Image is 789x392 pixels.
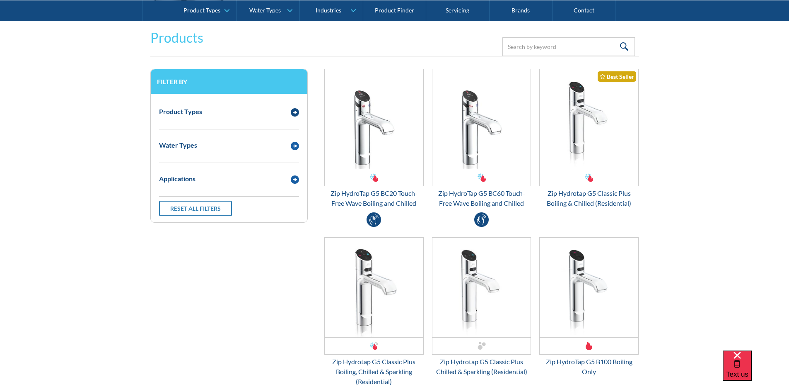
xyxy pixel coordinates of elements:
div: Water Types [159,140,197,150]
div: Zip Hydrotap G5 Classic Plus Boiling, Chilled & Sparkling (Residential) [324,357,424,387]
a: Zip Hydrotap G5 Classic Plus Chilled & Sparkling (Residential)Zip Hydrotap G5 Classic Plus Chille... [432,237,531,377]
a: Zip Hydrotap G5 Classic Plus Boiling & Chilled (Residential)Best SellerZip Hydrotap G5 Classic Pl... [539,69,639,208]
div: Applications [159,174,195,184]
div: Water Types [249,7,281,14]
div: Product Types [183,7,220,14]
img: Zip Hydrotap G5 Classic Plus Boiling, Chilled & Sparkling (Residential) [325,238,423,337]
div: Best Seller [598,71,636,82]
div: Product Types [159,107,202,117]
img: Zip HydroTap G5 BC60 Touch-Free Wave Boiling and Chilled [432,69,531,169]
img: Zip HydroTap G5 B100 Boiling Only [540,238,638,337]
img: Zip HydroTap G5 BC20 Touch-Free Wave Boiling and Chilled [325,69,423,169]
h2: Products [150,28,203,48]
div: Zip HydroTap G5 B100 Boiling Only [539,357,639,377]
a: Zip HydroTap G5 B100 Boiling OnlyZip HydroTap G5 B100 Boiling Only [539,237,639,377]
div: Zip Hydrotap G5 Classic Plus Boiling & Chilled (Residential) [539,188,639,208]
div: Industries [316,7,341,14]
a: Reset all filters [159,201,232,216]
div: Zip Hydrotap G5 Classic Plus Chilled & Sparkling (Residential) [432,357,531,377]
input: Search by keyword [502,37,635,56]
h3: Filter by [157,78,301,85]
div: Zip HydroTap G5 BC60 Touch-Free Wave Boiling and Chilled [432,188,531,208]
a: Zip HydroTap G5 BC60 Touch-Free Wave Boiling and ChilledZip HydroTap G5 BC60 Touch-Free Wave Boil... [432,69,531,208]
a: Zip Hydrotap G5 Classic Plus Boiling, Chilled & Sparkling (Residential)Zip Hydrotap G5 Classic Pl... [324,237,424,387]
img: Zip Hydrotap G5 Classic Plus Boiling & Chilled (Residential) [540,69,638,169]
a: Zip HydroTap G5 BC20 Touch-Free Wave Boiling and ChilledZip HydroTap G5 BC20 Touch-Free Wave Boil... [324,69,424,208]
div: Zip HydroTap G5 BC20 Touch-Free Wave Boiling and Chilled [324,188,424,208]
iframe: podium webchat widget bubble [723,351,789,392]
img: Zip Hydrotap G5 Classic Plus Chilled & Sparkling (Residential) [432,238,531,337]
